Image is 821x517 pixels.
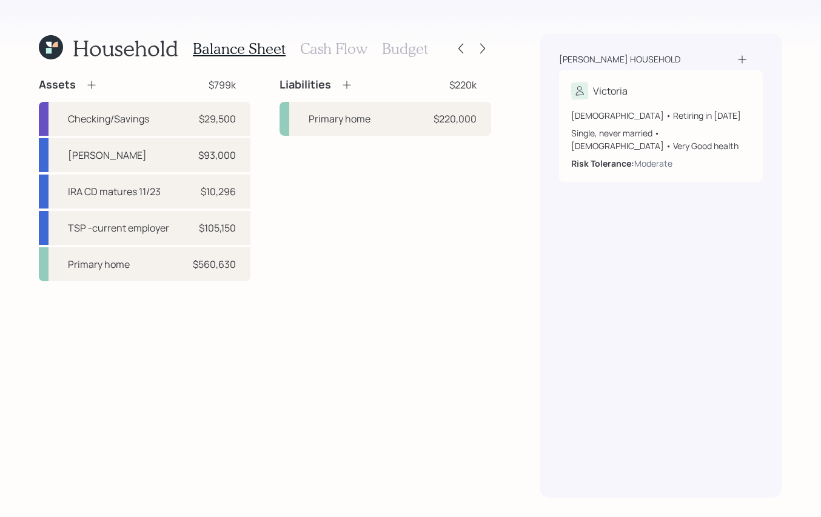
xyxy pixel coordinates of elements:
div: IRA CD matures 11/23 [68,184,161,199]
div: $799k [209,78,236,92]
div: Primary home [68,257,130,272]
h3: Cash Flow [300,40,367,58]
div: $105,150 [199,221,236,235]
h4: Liabilities [280,78,331,92]
div: Checking/Savings [68,112,149,126]
div: $93,000 [198,148,236,162]
h3: Budget [382,40,428,58]
div: Moderate [634,157,672,170]
div: Single, never married • [DEMOGRAPHIC_DATA] • Very Good health [571,127,751,152]
div: $10,296 [201,184,236,199]
div: $560,630 [193,257,236,272]
div: $220k [449,78,477,92]
h3: Balance Sheet [193,40,286,58]
b: Risk Tolerance: [571,158,634,169]
div: Primary home [309,112,370,126]
div: $29,500 [199,112,236,126]
div: [DEMOGRAPHIC_DATA] • Retiring in [DATE] [571,109,751,122]
div: TSP -current employer [68,221,169,235]
div: $220,000 [434,112,477,126]
div: [PERSON_NAME] household [559,53,680,65]
h1: Household [73,35,178,61]
div: [PERSON_NAME] [68,148,147,162]
h4: Assets [39,78,76,92]
div: Victoria [593,84,628,98]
